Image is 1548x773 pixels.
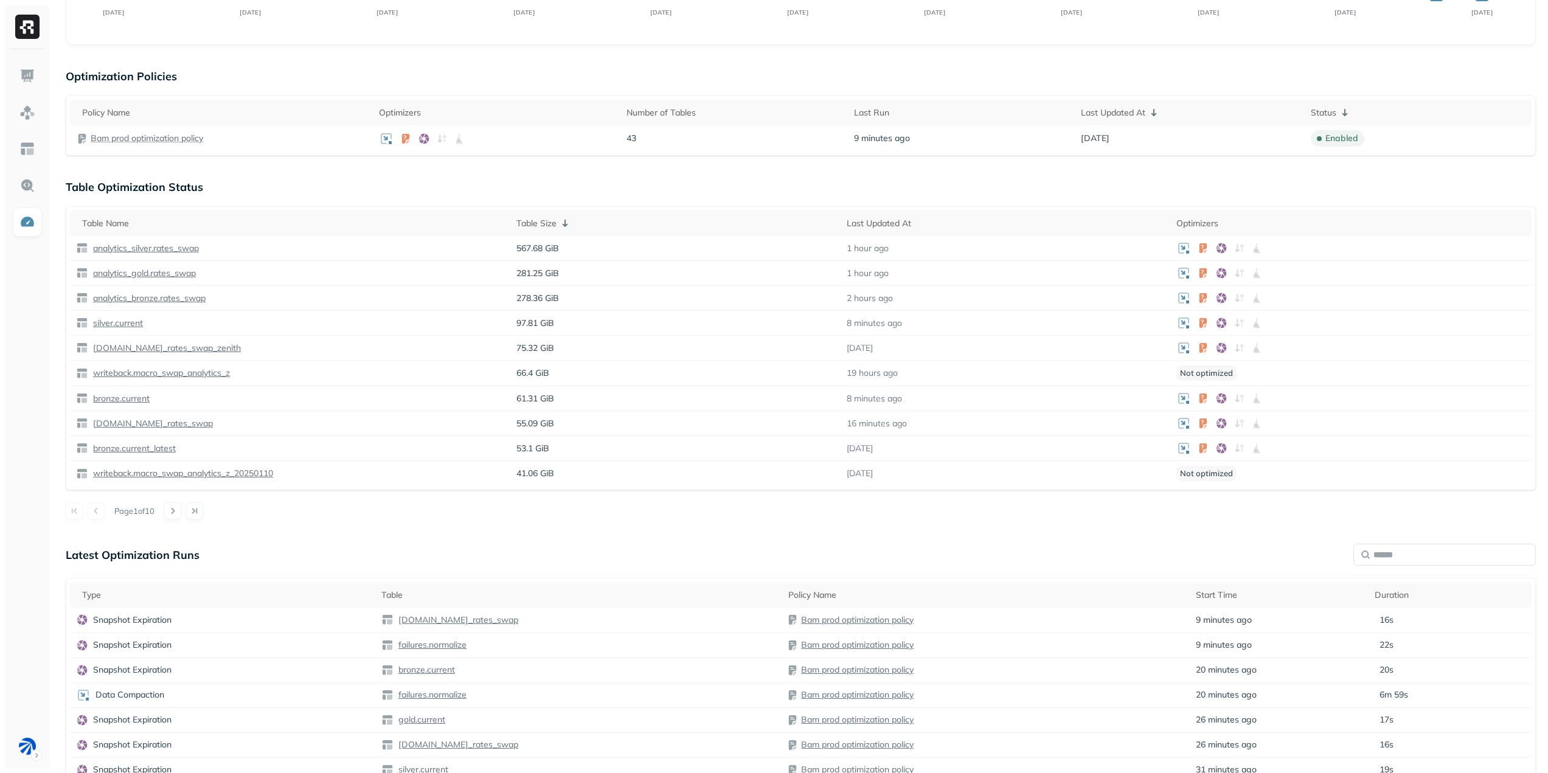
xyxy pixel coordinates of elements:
[76,367,88,380] img: table
[1176,218,1525,229] div: Optimizers
[19,738,36,755] img: BAM
[516,268,835,279] p: 281.25 GiB
[1380,614,1394,626] p: 16s
[626,133,841,144] p: 43
[95,689,164,701] p: Data Compaction
[82,107,367,119] div: Policy Name
[76,342,88,354] img: table
[1196,589,1363,601] div: Start Time
[91,133,203,144] a: Bam prod optimization policy
[1380,639,1394,651] p: 22s
[76,292,88,304] img: table
[1380,689,1408,701] p: 6m 59s
[381,589,776,601] div: Table
[381,714,394,726] img: table
[394,739,518,750] a: [DOMAIN_NAME]_rates_swap
[82,218,504,229] div: Table Name
[516,216,835,231] div: Table Size
[1081,133,1109,144] span: [DATE]
[1196,614,1252,626] span: 9 minutes ago
[381,614,394,626] img: table
[88,342,241,354] a: [DOMAIN_NAME]_rates_swap_zenith
[516,443,835,454] p: 53.1 GiB
[516,293,835,304] p: 278.36 GiB
[91,418,213,429] p: [DOMAIN_NAME]_rates_swap
[19,178,35,193] img: Query Explorer
[88,293,206,304] a: analytics_bronze.rates_swap
[91,468,273,479] p: writeback.macro_swap_analytics_z_20250110
[91,367,230,379] p: writeback.macro_swap_analytics_z
[88,393,150,404] a: bronze.current
[66,548,200,562] p: Latest Optimization Runs
[381,664,394,676] img: table
[93,714,172,726] p: Snapshot Expiration
[1196,664,1257,676] span: 20 minutes ago
[88,317,143,329] a: silver.current
[91,243,199,254] p: analytics_silver.rates_swap
[1196,739,1257,750] span: 26 minutes ago
[394,639,467,651] a: failures.normalize
[76,242,88,254] img: table
[76,442,88,454] img: table
[801,614,914,625] a: Bam prod optimization policy
[103,9,124,16] tspan: [DATE]
[801,689,914,700] a: Bam prod optimization policy
[516,342,835,354] p: 75.32 GiB
[1471,9,1493,16] tspan: [DATE]
[513,9,535,16] tspan: [DATE]
[1196,714,1257,726] span: 26 minutes ago
[91,317,143,329] p: silver.current
[801,664,914,675] a: Bam prod optimization policy
[19,105,35,120] img: Assets
[88,268,196,279] a: analytics_gold.rates_swap
[787,9,808,16] tspan: [DATE]
[394,714,445,726] a: gold.current
[76,468,88,480] img: table
[1198,9,1219,16] tspan: [DATE]
[516,393,835,404] p: 61.31 GiB
[396,614,518,626] p: [DOMAIN_NAME]_rates_swap
[801,714,914,725] a: Bam prod optimization policy
[88,243,199,254] a: analytics_silver.rates_swap
[88,367,230,379] a: writeback.macro_swap_analytics_z
[1335,9,1356,16] tspan: [DATE]
[847,243,889,254] p: 1 hour ago
[854,133,910,144] span: 9 minutes ago
[76,417,88,429] img: table
[396,714,445,726] p: gold.current
[847,393,902,404] p: 8 minutes ago
[394,689,467,701] a: failures.normalize
[91,342,241,354] p: [DOMAIN_NAME]_rates_swap_zenith
[381,689,394,701] img: table
[377,9,398,16] tspan: [DATE]
[1380,739,1394,750] p: 16s
[788,589,1183,601] div: Policy Name
[91,393,150,404] p: bronze.current
[381,639,394,651] img: table
[76,267,88,279] img: table
[847,293,893,304] p: 2 hours ago
[396,689,467,701] p: failures.normalize
[1176,366,1237,381] p: Not optimized
[240,9,261,16] tspan: [DATE]
[66,180,1536,194] p: Table Optimization Status
[114,505,154,516] p: Page 1 of 10
[381,739,394,751] img: table
[88,443,176,454] a: bronze.current_latest
[93,664,172,676] p: Snapshot Expiration
[516,367,835,379] p: 66.4 GiB
[88,418,213,429] a: [DOMAIN_NAME]_rates_swap
[847,317,902,329] p: 8 minutes ago
[396,739,518,750] p: [DOMAIN_NAME]_rates_swap
[76,392,88,404] img: table
[91,293,206,304] p: analytics_bronze.rates_swap
[19,214,35,230] img: Optimization
[76,317,88,329] img: table
[82,589,369,601] div: Type
[847,218,1165,229] div: Last Updated At
[394,664,455,676] a: bronze.current
[66,69,1536,83] p: Optimization Policies
[1061,9,1082,16] tspan: [DATE]
[1311,105,1525,120] div: Status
